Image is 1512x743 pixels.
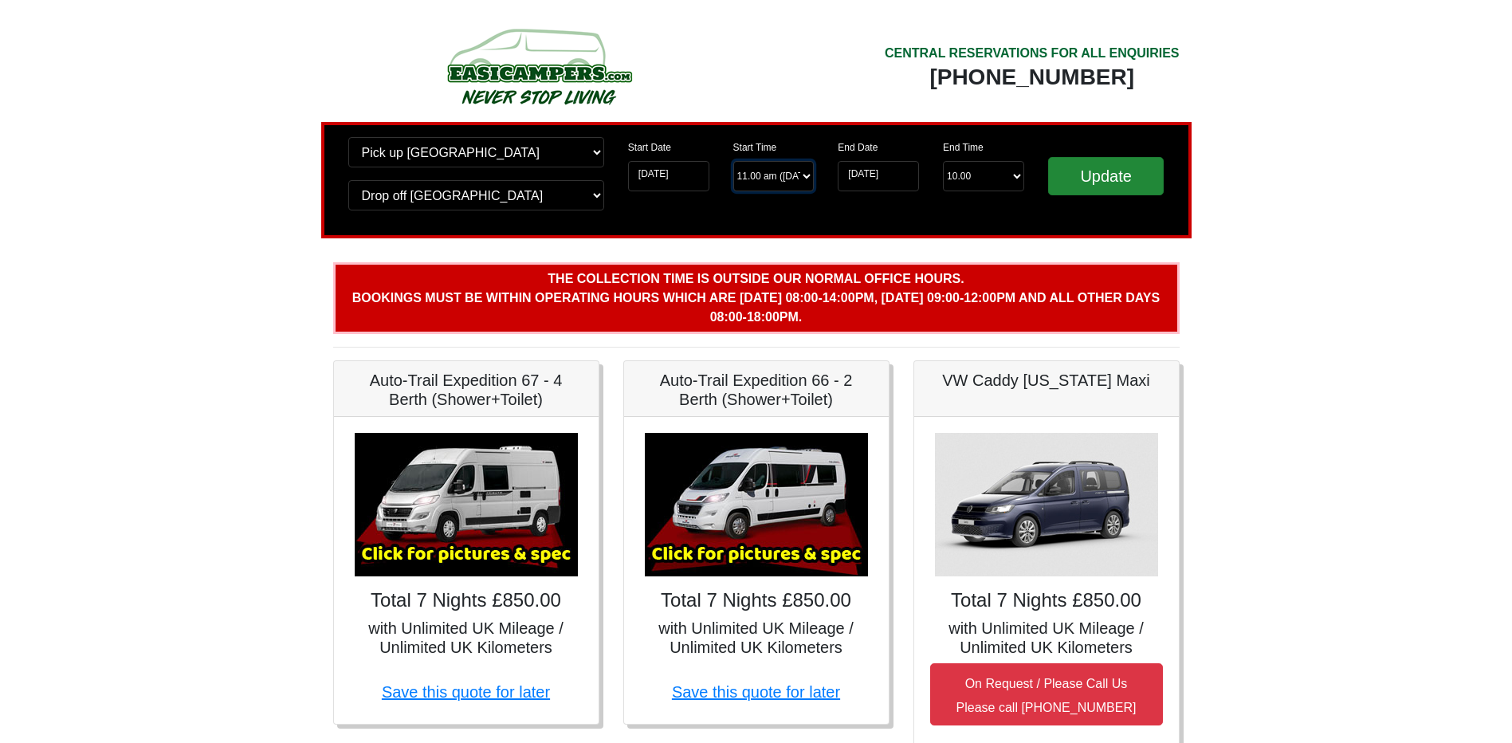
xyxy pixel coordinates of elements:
[930,663,1163,725] button: On Request / Please Call UsPlease call [PHONE_NUMBER]
[640,371,873,409] h5: Auto-Trail Expedition 66 - 2 Berth (Shower+Toilet)
[733,140,777,155] label: Start Time
[838,140,878,155] label: End Date
[350,371,583,409] h5: Auto-Trail Expedition 67 - 4 Berth (Shower+Toilet)
[930,619,1163,657] h5: with Unlimited UK Mileage / Unlimited UK Kilometers
[352,272,1160,324] b: The collection time is outside our normal office hours. Bookings must be within operating hours w...
[885,63,1180,92] div: [PHONE_NUMBER]
[930,371,1163,390] h5: VW Caddy [US_STATE] Maxi
[672,683,840,701] a: Save this quote for later
[355,433,578,576] img: Auto-Trail Expedition 67 - 4 Berth (Shower+Toilet)
[885,44,1180,63] div: CENTRAL RESERVATIONS FOR ALL ENQUIRIES
[382,683,550,701] a: Save this quote for later
[935,433,1158,576] img: VW Caddy California Maxi
[628,161,709,191] input: Start Date
[645,433,868,576] img: Auto-Trail Expedition 66 - 2 Berth (Shower+Toilet)
[350,619,583,657] h5: with Unlimited UK Mileage / Unlimited UK Kilometers
[350,589,583,612] h4: Total 7 Nights £850.00
[628,140,671,155] label: Start Date
[640,589,873,612] h4: Total 7 Nights £850.00
[640,619,873,657] h5: with Unlimited UK Mileage / Unlimited UK Kilometers
[943,140,984,155] label: End Time
[838,161,919,191] input: Return Date
[387,22,690,110] img: campers-checkout-logo.png
[956,677,1137,714] small: On Request / Please Call Us Please call [PHONE_NUMBER]
[930,589,1163,612] h4: Total 7 Nights £850.00
[1048,157,1164,195] input: Update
